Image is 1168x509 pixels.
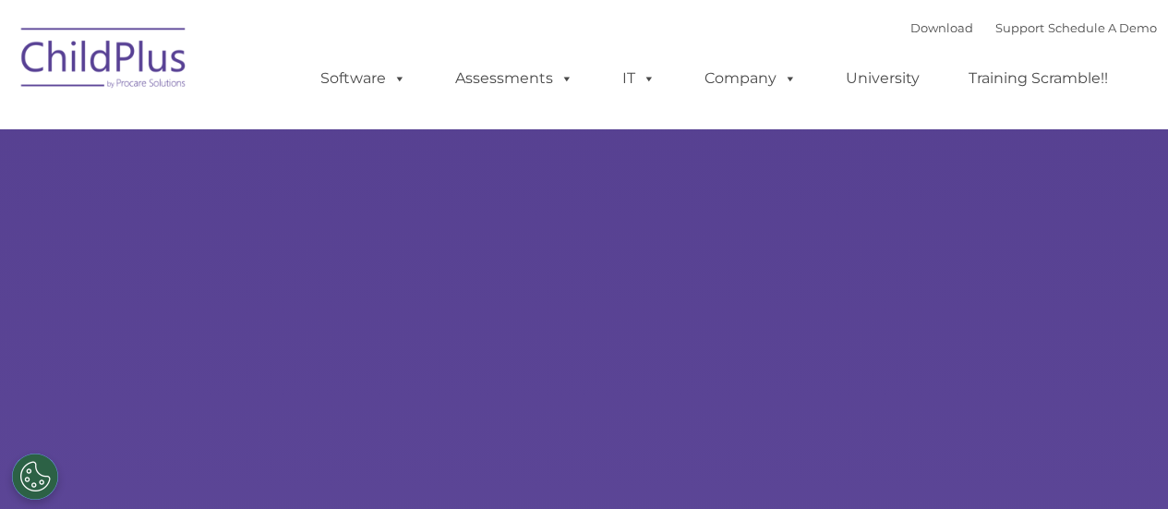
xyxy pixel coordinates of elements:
a: Training Scramble!! [950,60,1126,97]
a: IT [604,60,674,97]
a: Schedule A Demo [1048,20,1157,35]
a: Company [686,60,815,97]
a: Support [995,20,1044,35]
img: ChildPlus by Procare Solutions [12,15,197,107]
a: Software [302,60,425,97]
a: University [827,60,938,97]
a: Assessments [437,60,592,97]
a: Download [910,20,973,35]
font: | [910,20,1157,35]
button: Cookies Settings [12,454,58,500]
